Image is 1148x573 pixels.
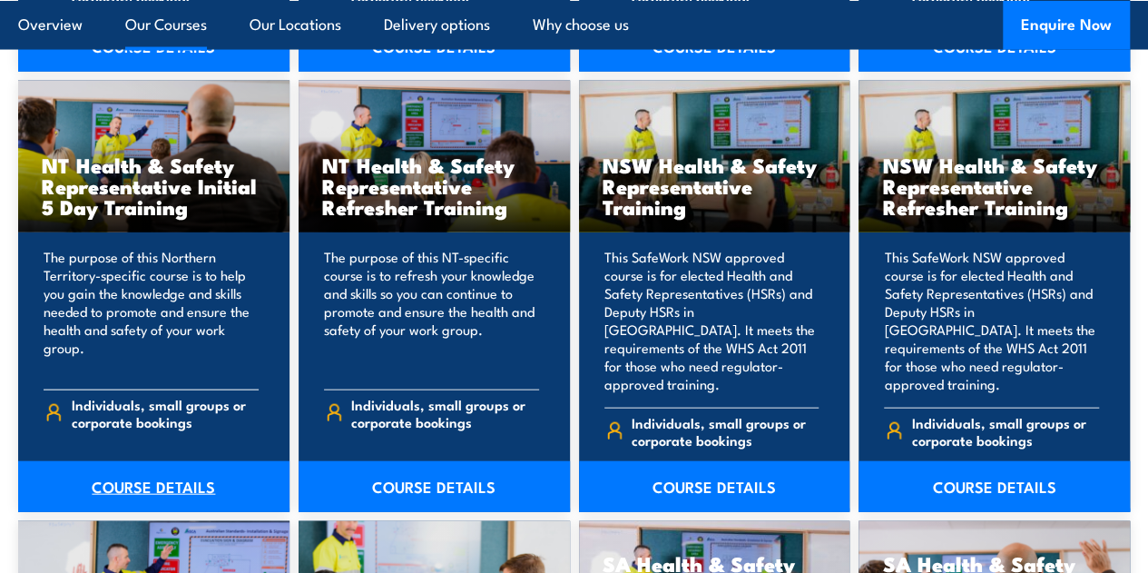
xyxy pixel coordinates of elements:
[604,248,819,393] p: This SafeWork NSW approved course is for elected Health and Safety Representatives (HSRs) and Dep...
[859,461,1130,512] a: COURSE DETAILS
[299,461,570,512] a: COURSE DETAILS
[42,154,266,217] h3: NT Health & Safety Representative Initial 5 Day Training
[324,248,539,375] p: The purpose of this NT-specific course is to refresh your knowledge and skills so you can continu...
[912,414,1099,449] span: Individuals, small groups or corporate bookings
[72,396,259,430] span: Individuals, small groups or corporate bookings
[351,396,538,430] span: Individuals, small groups or corporate bookings
[882,154,1106,217] h3: NSW Health & Safety Representative Refresher Training
[632,414,819,449] span: Individuals, small groups or corporate bookings
[44,248,259,375] p: The purpose of this Northern Territory-specific course is to help you gain the knowledge and skil...
[603,154,827,217] h3: NSW Health & Safety Representative Training
[18,461,289,512] a: COURSE DETAILS
[322,154,546,217] h3: NT Health & Safety Representative Refresher Training
[579,461,850,512] a: COURSE DETAILS
[884,248,1099,393] p: This SafeWork NSW approved course is for elected Health and Safety Representatives (HSRs) and Dep...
